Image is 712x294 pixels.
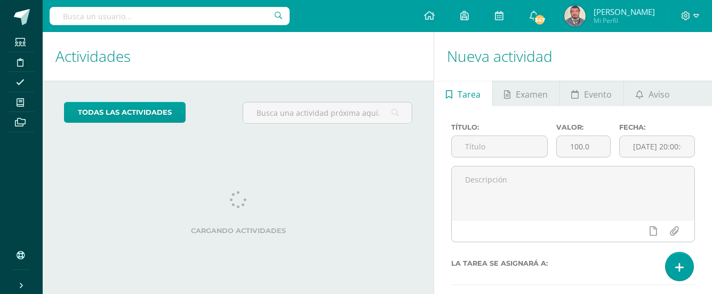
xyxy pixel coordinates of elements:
[620,136,694,157] input: Fecha de entrega
[584,82,612,107] span: Evento
[64,227,412,235] label: Cargando actividades
[619,123,695,131] label: Fecha:
[594,6,655,17] span: [PERSON_NAME]
[50,7,290,25] input: Busca un usuario...
[534,14,546,26] span: 347
[516,82,548,107] span: Examen
[55,32,421,81] h1: Actividades
[624,81,681,106] a: Aviso
[556,123,611,131] label: Valor:
[564,5,586,27] img: e99d45d6e0e55865ab0456bb17418cba.png
[452,136,547,157] input: Título
[451,123,548,131] label: Título:
[64,102,186,123] a: todas las Actividades
[594,16,655,25] span: Mi Perfil
[451,259,695,267] label: La tarea se asignará a:
[447,32,699,81] h1: Nueva actividad
[557,136,610,157] input: Puntos máximos
[434,81,492,106] a: Tarea
[649,82,670,107] span: Aviso
[493,81,559,106] a: Examen
[560,81,623,106] a: Evento
[458,82,481,107] span: Tarea
[243,102,412,123] input: Busca una actividad próxima aquí...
